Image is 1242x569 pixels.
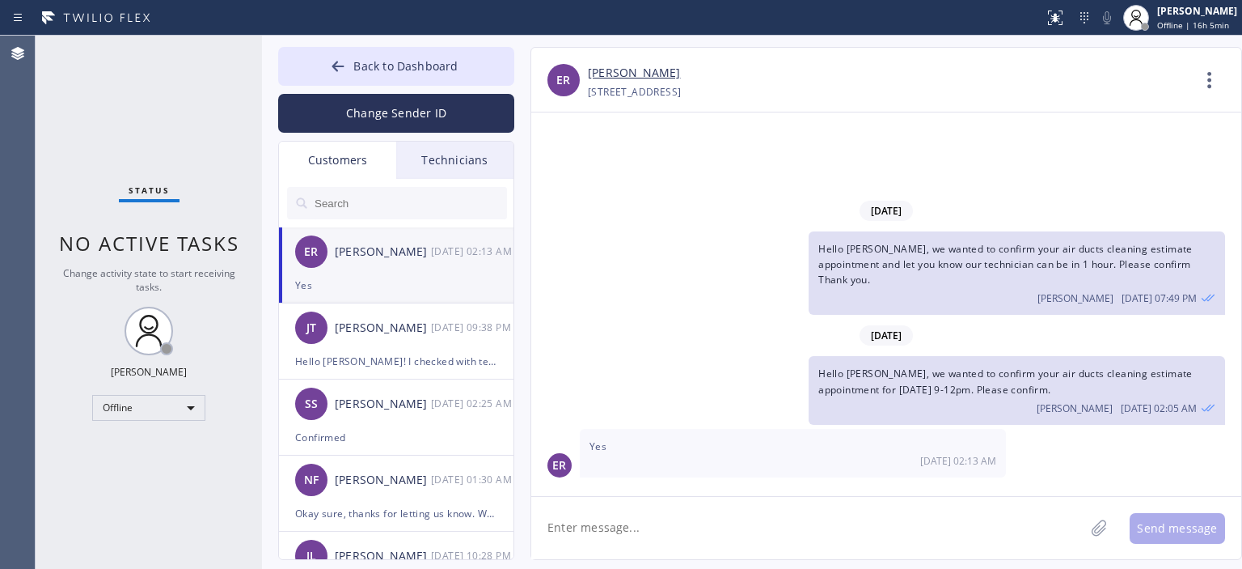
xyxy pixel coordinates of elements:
div: 09/17/2025 9:13 AM [580,429,1006,478]
div: 09/15/2025 9:28 AM [431,546,515,565]
span: Hello [PERSON_NAME], we wanted to confirm your air ducts cleaning estimate appointment and let yo... [818,242,1193,287]
div: Okay sure, thanks for letting us know. We'll be here to help. [295,504,497,523]
span: [PERSON_NAME] [1037,401,1113,415]
div: [PERSON_NAME] [1157,4,1237,18]
span: JT [306,319,316,338]
span: ER [304,243,318,261]
span: Offline | 16h 5min [1157,19,1229,31]
span: [DATE] 02:05 AM [1121,401,1197,415]
button: Mute [1096,6,1118,29]
span: SS [305,395,318,414]
div: Technicians [396,142,513,179]
a: [PERSON_NAME] [588,64,680,83]
div: Offline [92,395,205,421]
div: [PERSON_NAME] [335,243,431,261]
div: 09/17/2025 9:05 AM [809,356,1225,424]
div: [PERSON_NAME] [335,471,431,490]
div: Yes [295,276,497,295]
div: 09/17/2025 9:13 AM [431,242,515,261]
button: Back to Dashboard [278,47,514,86]
div: [PERSON_NAME] [335,395,431,414]
div: [PERSON_NAME] [335,547,431,566]
input: Search [313,187,507,219]
span: NF [304,471,319,490]
button: Change Sender ID [278,94,514,133]
div: [STREET_ADDRESS] [588,83,681,101]
span: ER [552,456,566,475]
div: [PERSON_NAME] [335,319,431,338]
div: Confirmed [295,428,497,447]
div: [PERSON_NAME] [111,365,187,379]
span: [PERSON_NAME] [1037,291,1113,305]
span: ER [556,71,570,90]
div: 09/16/2025 9:25 AM [431,394,515,413]
div: Customers [279,142,396,179]
span: [DATE] 07:49 PM [1122,291,1197,305]
div: 09/16/2025 9:30 AM [431,470,515,489]
span: [DATE] 02:13 AM [920,454,996,468]
span: Change activity state to start receiving tasks. [63,266,235,294]
span: Yes [589,439,606,453]
span: Back to Dashboard [353,58,458,74]
span: JL [306,547,316,566]
span: Status [129,185,170,196]
div: 09/09/2025 9:49 AM [809,231,1225,316]
span: [DATE] [860,325,913,346]
span: No active tasks [59,230,239,257]
div: 09/17/2025 9:38 AM [431,318,515,337]
span: [DATE] [860,201,913,221]
button: Send message [1130,513,1225,544]
span: Hello [PERSON_NAME], we wanted to confirm your air ducts cleaning estimate appointment for [DATE]... [818,367,1193,396]
div: Hello [PERSON_NAME]! I checked with technician, he said vent will be positioned below the water h... [295,352,497,371]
